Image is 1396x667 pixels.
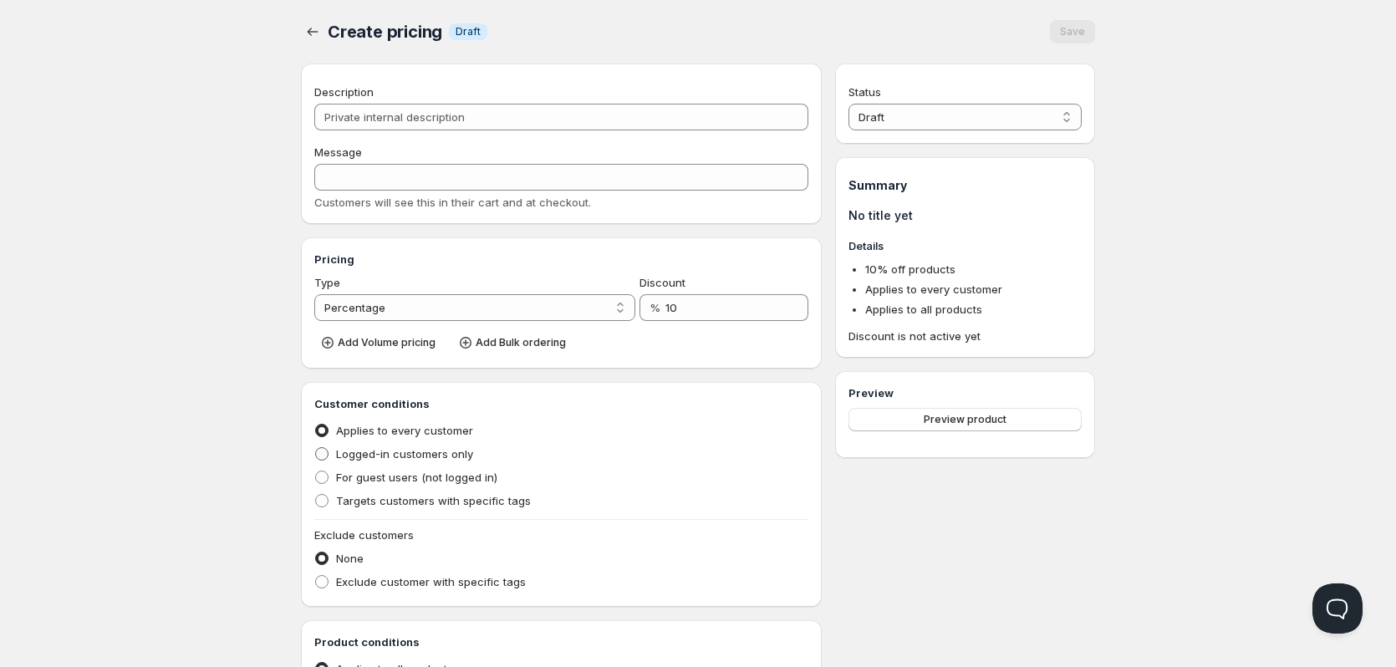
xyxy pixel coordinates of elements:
h3: Preview [848,384,1082,401]
span: Targets customers with specific tags [336,494,531,507]
span: None [336,552,364,565]
h3: Details [848,237,1082,254]
span: Applies to every customer [865,283,1002,296]
span: Type [314,276,340,289]
h3: Product conditions [314,634,808,650]
h3: Customer conditions [314,395,808,412]
span: 10 % off products [865,262,955,276]
span: Exclude customers [314,528,414,542]
span: Draft [456,25,481,38]
span: Exclude customer with specific tags [336,575,526,588]
span: Status [848,85,881,99]
span: Add Bulk ordering [476,336,566,349]
span: Discount is not active yet [848,328,1082,344]
span: Discount [639,276,685,289]
span: Message [314,145,362,159]
button: Add Bulk ordering [452,331,576,354]
span: Preview product [924,413,1006,426]
input: Private internal description [314,104,808,130]
h3: Pricing [314,251,808,267]
iframe: Help Scout Beacon - Open [1312,583,1363,634]
button: Add Volume pricing [314,331,446,354]
span: Description [314,85,374,99]
span: Add Volume pricing [338,336,436,349]
span: % [650,301,660,314]
h1: No title yet [848,207,1082,224]
h1: Summary [848,177,1082,194]
span: Create pricing [328,22,442,42]
span: Applies to all products [865,303,982,316]
span: Applies to every customer [336,424,473,437]
span: For guest users (not logged in) [336,471,497,484]
span: Logged-in customers only [336,447,473,461]
button: Preview product [848,408,1082,431]
span: Customers will see this in their cart and at checkout. [314,196,591,209]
